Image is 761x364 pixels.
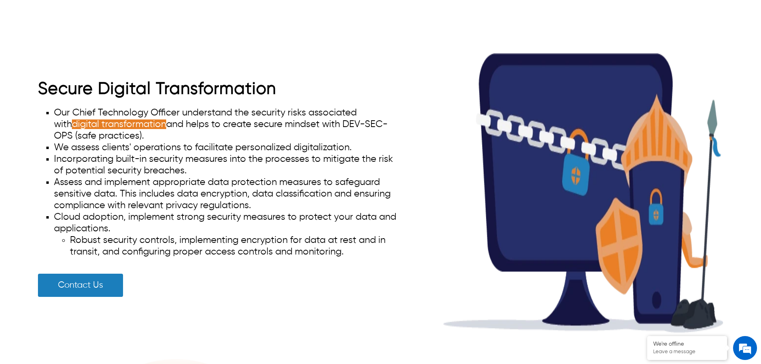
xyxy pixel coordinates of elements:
[63,209,101,215] em: Driven by SalesIQ
[14,48,34,52] img: logo_Zg8I0qSkbAqR2WFHt3p6CTuqpyXMFPubPcD2OT02zFN43Cy9FUNNG3NEPhM_Q1qe_.png
[72,119,166,129] span: digital transformation
[54,107,401,142] li: Our Chief Technology Officer understand the security risks associated with and helps to create se...
[38,274,123,297] a: Contact Us
[70,235,385,257] span: Robust security controls, implementing encryption for data at rest and in transit, and configurin...
[443,53,723,333] img: Secure Digital Tranformation
[38,79,401,99] h2: Secure Digital Transformation
[4,218,152,246] textarea: Type your message and click 'Submit'
[55,210,61,215] img: salesiqlogo_leal7QplfZFryJ6FIlVepeu7OftD7mt8q6exU6-34PB8prfIgodN67KcxXM9Y7JQ_.png
[17,101,139,181] span: We are offline. Please leave us a message.
[653,341,721,348] div: We're offline
[117,246,145,257] em: Submit
[653,349,721,355] p: Leave a message
[54,177,391,210] span: Assess and implement appropriate data protection measures to safeguard sensitive data. This inclu...
[54,143,352,152] span: We assess clients' operations to facilitate personalized digitalization.
[131,4,150,23] div: Minimize live chat window
[54,154,393,175] span: Incorporating built-in security measures into the processes to mitigate the risk of potential sec...
[54,212,396,233] span: Cloud adoption, implement strong security measures to protect your data and applications.
[42,45,134,55] div: Leave a message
